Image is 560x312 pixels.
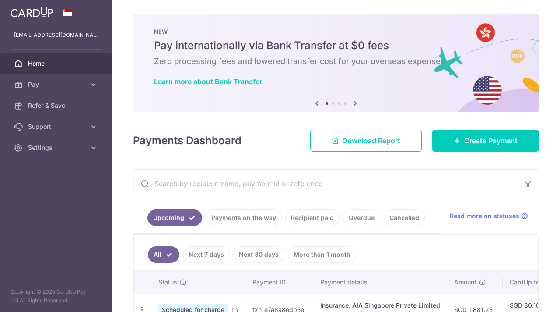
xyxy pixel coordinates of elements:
[14,31,98,39] p: [EMAIL_ADDRESS][DOMAIN_NAME]
[10,7,53,18] img: CardUp
[158,278,177,287] span: Status
[147,209,202,226] a: Upcoming
[183,246,230,263] a: Next 7 days
[154,56,518,67] h6: Zero processing fees and lowered transfer cost for your overseas expenses
[343,209,380,226] a: Overdue
[28,59,86,68] span: Home
[285,209,339,226] a: Recipient paid
[432,130,539,152] a: Create Payment
[313,271,447,294] th: Payment details
[28,101,86,110] span: Refer & Save
[464,135,518,146] span: Create Payment
[133,170,518,198] input: Search by recipient name, payment id or reference
[342,135,400,146] span: Download Report
[154,39,518,53] h5: Pay internationally via Bank Transfer at $0 fees
[148,246,179,263] a: All
[133,14,539,112] img: Bank transfer banner
[28,122,86,131] span: Support
[245,271,313,294] th: Payment ID
[454,278,476,287] span: Amount
[133,133,241,149] h4: Payments Dashboard
[450,212,519,220] span: Read more on statuses
[28,80,86,89] span: Pay
[154,28,518,35] p: NEW
[310,130,422,152] a: Download Report
[384,209,425,226] a: Cancelled
[233,246,284,263] a: Next 30 days
[28,143,86,152] span: Settings
[510,278,543,287] span: CardUp fee
[288,246,356,263] a: More than 1 month
[154,77,262,86] a: Learn more about Bank Transfer
[320,301,440,310] div: Insurance. AIA Singapore Private Limited
[450,212,528,220] a: Read more on statuses
[206,209,282,226] a: Payments on the way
